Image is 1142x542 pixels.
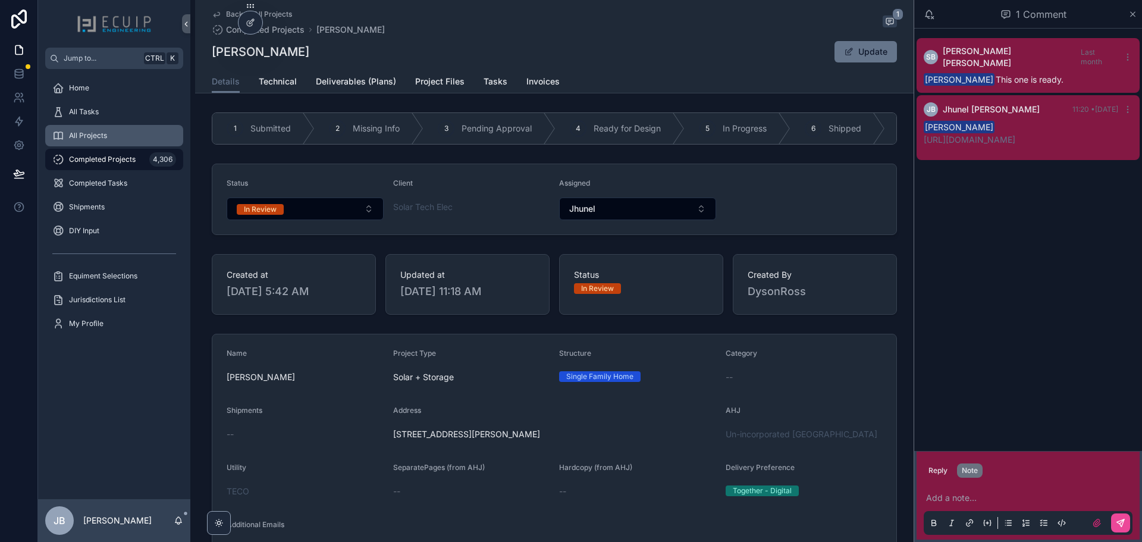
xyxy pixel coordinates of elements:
a: Technical [259,71,297,95]
div: scrollable content [38,69,190,350]
span: 3 [444,124,448,133]
span: 1 Comment [1016,7,1066,21]
div: In Review [244,204,277,215]
span: -- [393,485,400,497]
a: Home [45,77,183,99]
span: Project Files [415,76,465,87]
div: 4,306 [149,152,176,167]
span: Jurisdictions List [69,295,126,305]
h1: [PERSON_NAME] [212,43,309,60]
div: Note [962,466,978,475]
span: Shipments [69,202,105,212]
span: Created at [227,269,361,281]
button: Reply [924,463,952,478]
button: Select Button [559,198,716,220]
span: [PERSON_NAME] [227,371,384,383]
a: My Profile [45,313,183,334]
span: 4 [576,124,581,133]
span: Pending Approval [462,123,532,134]
a: TECO [227,485,249,497]
span: Completed Projects [69,155,136,164]
div: Single Family Home [566,371,633,382]
a: Details [212,71,240,93]
a: [PERSON_NAME] [316,24,385,36]
div: Together - Digital [733,485,792,496]
span: K [168,54,177,63]
a: Jurisdictions List [45,289,183,311]
button: Select Button [227,198,384,220]
a: Shipments [45,196,183,218]
span: Missing Info [353,123,400,134]
button: Update [834,41,897,62]
span: Equiment Selections [69,271,137,281]
span: DIY Input [69,226,99,236]
span: Jhunel [PERSON_NAME] [943,104,1040,115]
a: Completed Projects4,306 [45,149,183,170]
span: [PERSON_NAME] [PERSON_NAME] [943,45,1081,69]
span: Client [393,178,413,187]
span: Additional Emails [227,520,284,529]
span: Status [227,178,248,187]
span: Solar + Storage [393,371,454,383]
span: DysonRoss [748,283,882,300]
span: -- [227,428,234,440]
a: Completed Tasks [45,173,183,194]
span: Name [227,349,247,358]
span: Home [69,83,89,93]
img: App logo [77,14,152,33]
span: Delivery Preference [726,463,795,472]
button: Jump to...CtrlK [45,48,183,69]
span: Completed Projects [226,24,305,36]
span: Ready for Design [594,123,661,134]
span: 6 [811,124,815,133]
span: All Projects [69,131,107,140]
span: Structure [559,349,591,358]
span: My Profile [69,319,103,328]
div: In Review [581,283,614,294]
a: Back to All Projects [212,10,292,19]
span: Last month [1081,48,1102,66]
span: In Progress [723,123,767,134]
span: 11:20 • [DATE] [1072,105,1118,114]
a: Project Files [415,71,465,95]
a: Completed Projects [212,24,305,36]
span: Shipments [227,406,262,415]
span: SB [926,52,936,62]
a: Invoices [526,71,560,95]
span: Address [393,406,421,415]
span: Technical [259,76,297,87]
span: Created By [748,269,882,281]
span: Deliverables (Plans) [316,76,396,87]
a: Un-incorporated [GEOGRAPHIC_DATA] [726,428,877,440]
span: Ctrl [144,52,165,64]
span: Completed Tasks [69,178,127,188]
span: [DATE] 11:18 AM [400,283,535,300]
span: [PERSON_NAME] [924,73,994,86]
span: -- [559,485,566,497]
span: [STREET_ADDRESS][PERSON_NAME] [393,428,716,440]
span: AHJ [726,406,741,415]
a: Solar Tech Elec [393,201,453,213]
span: Category [726,349,757,358]
span: 1 [892,8,903,20]
span: Jhunel [569,203,595,215]
a: [URL][DOMAIN_NAME] [924,134,1015,145]
span: Hardcopy (from AHJ) [559,463,632,472]
a: Tasks [484,71,507,95]
button: Note [957,463,983,478]
span: [DATE] 5:42 AM [227,283,361,300]
span: Utility [227,463,246,472]
span: Status [574,269,708,281]
span: 2 [335,124,340,133]
a: All Tasks [45,101,183,123]
span: Shipped [829,123,861,134]
span: All Tasks [69,107,99,117]
span: JB [927,105,936,114]
p: [PERSON_NAME] [83,515,152,527]
button: 1 [883,15,897,30]
span: Details [212,76,240,87]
